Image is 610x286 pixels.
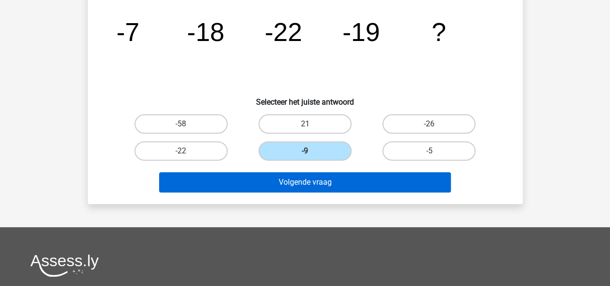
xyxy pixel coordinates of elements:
[382,114,475,134] label: -26
[135,114,228,134] label: -58
[382,141,475,161] label: -5
[159,172,451,192] button: Volgende vraag
[342,17,380,46] tspan: -19
[264,17,302,46] tspan: -22
[103,90,507,107] h6: Selecteer het juiste antwoord
[432,17,446,46] tspan: ?
[116,17,139,46] tspan: -7
[135,141,228,161] label: -22
[30,254,99,277] img: Assessly logo
[187,17,224,46] tspan: -18
[258,141,352,161] label: -9
[258,114,352,134] label: 21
